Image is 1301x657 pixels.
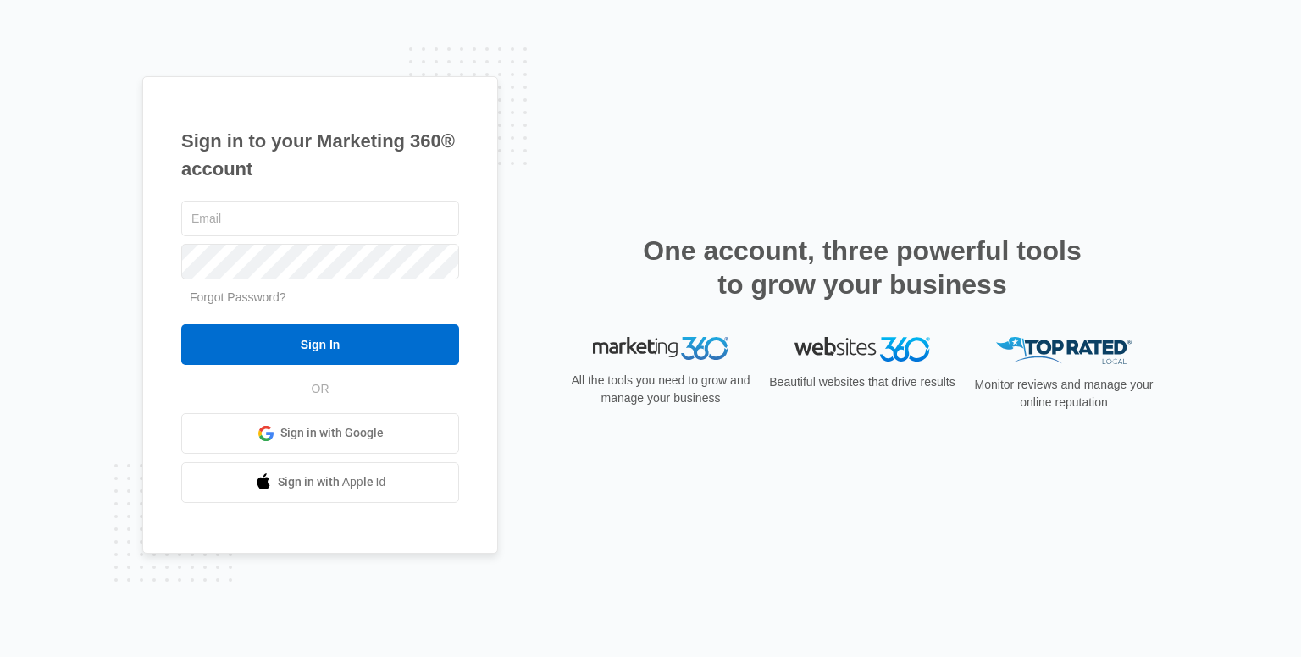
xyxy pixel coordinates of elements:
[181,201,459,236] input: Email
[181,127,459,183] h1: Sign in to your Marketing 360® account
[969,376,1159,411] p: Monitor reviews and manage your online reputation
[190,290,286,304] a: Forgot Password?
[767,373,957,391] p: Beautiful websites that drive results
[566,372,756,407] p: All the tools you need to grow and manage your business
[181,324,459,365] input: Sign In
[280,424,384,442] span: Sign in with Google
[996,337,1132,365] img: Top Rated Local
[794,337,930,362] img: Websites 360
[638,234,1087,301] h2: One account, three powerful tools to grow your business
[278,473,386,491] span: Sign in with Apple Id
[593,337,728,361] img: Marketing 360
[181,462,459,503] a: Sign in with Apple Id
[181,413,459,454] a: Sign in with Google
[300,380,341,398] span: OR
